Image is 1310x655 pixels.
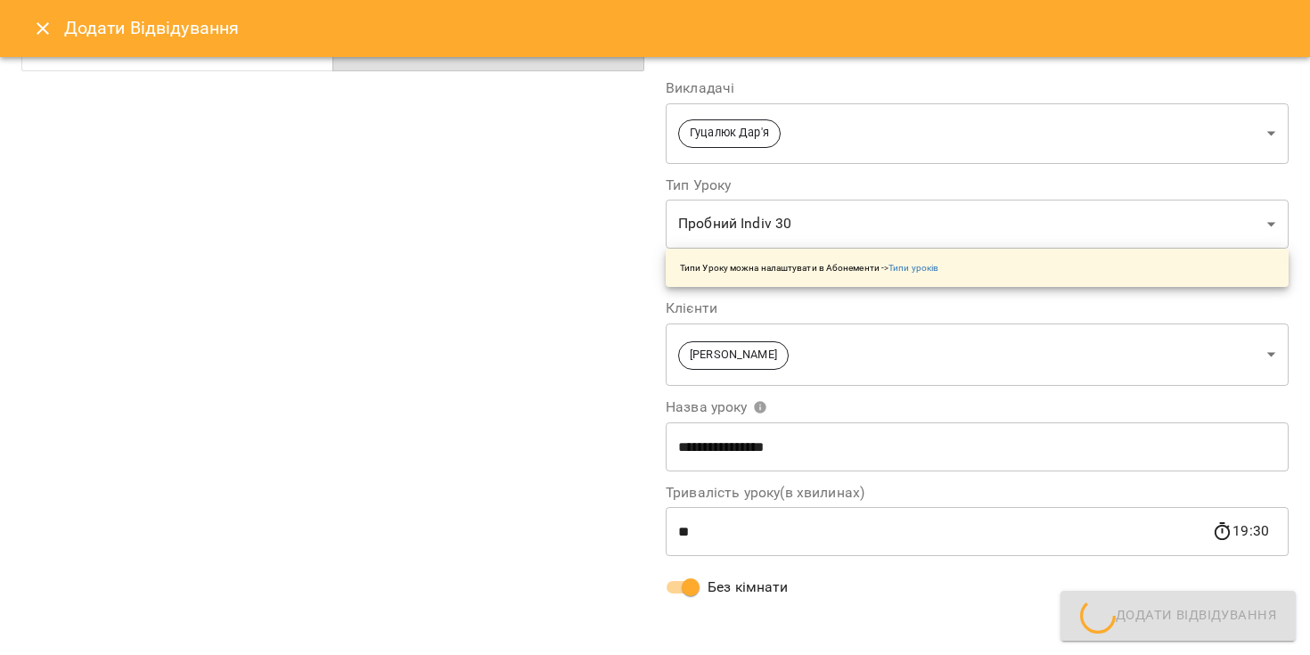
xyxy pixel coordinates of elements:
[708,577,789,598] span: Без кімнати
[680,261,938,274] p: Типи Уроку можна налаштувати в Абонементи ->
[666,102,1289,164] div: Гуцалюк Дар'я
[679,347,788,364] span: [PERSON_NAME]
[666,400,767,414] span: Назва уроку
[64,14,240,42] h6: Додати Відвідування
[666,200,1289,250] div: Пробний Indiv 30
[679,125,780,142] span: Гуцалюк Дар'я
[21,7,64,50] button: Close
[753,400,767,414] svg: Вкажіть назву уроку або виберіть клієнтів
[666,323,1289,386] div: [PERSON_NAME]
[666,301,1289,315] label: Клієнти
[666,81,1289,95] label: Викладачі
[666,178,1289,192] label: Тип Уроку
[666,486,1289,500] label: Тривалість уроку(в хвилинах)
[888,263,938,273] a: Типи уроків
